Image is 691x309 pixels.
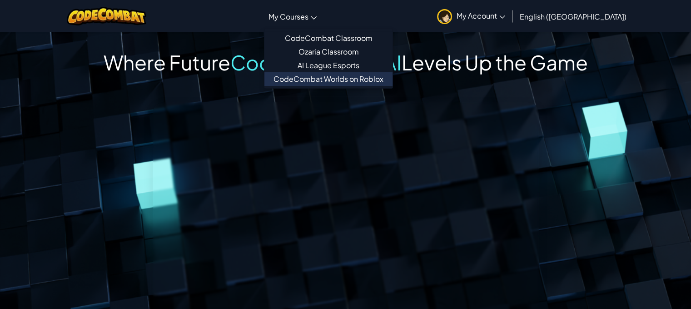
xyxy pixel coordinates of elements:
span: English ([GEOGRAPHIC_DATA]) [520,12,626,21]
a: AI League Esports [264,59,393,72]
a: English ([GEOGRAPHIC_DATA]) [515,4,631,29]
img: CodeCombat logo [67,7,146,25]
span: My Courses [268,12,308,21]
img: avatar [437,9,452,24]
a: My Account [432,2,510,30]
span: My Account [457,11,505,20]
a: CodeCombat Classroom [264,31,393,45]
span: Levels Up the Game [402,50,588,75]
a: CodeCombat Worlds on Roblox [264,72,393,86]
span: Where Future [104,50,230,75]
span: Coders [230,50,301,75]
a: My Courses [264,4,321,29]
a: Ozaria Classroom [264,45,393,59]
